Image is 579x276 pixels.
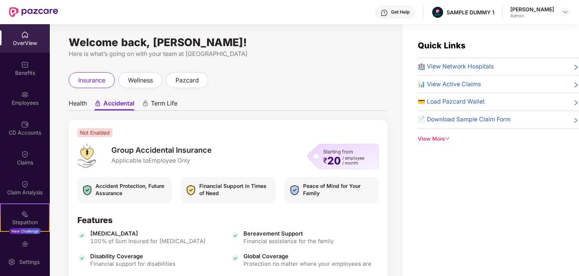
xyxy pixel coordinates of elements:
img: svg+xml;base64,PHN2ZyBpZD0iSG9tZSIgeG1sbnM9Imh0dHA6Ly93d3cudzMub3JnLzIwMDAvc3ZnIiB3aWR0aD0iMjAiIG... [21,31,29,39]
span: right [573,81,579,89]
img: logo [77,144,96,167]
img: icon [77,226,86,245]
div: Get Help [391,9,410,15]
img: icon [288,182,301,198]
img: Pazcare_Alternative_logo-01-01.png [432,7,443,18]
span: right [573,99,579,107]
div: [PERSON_NAME] [510,6,554,13]
span: Global Coverage [243,253,371,260]
div: Features [77,215,379,225]
div: Here is what’s going on with your team at [GEOGRAPHIC_DATA] [69,49,388,59]
div: View More [418,135,579,143]
span: 💳 Load Pazcard Wallet [418,97,485,107]
span: 100% of Sum Insured for [MEDICAL_DATA] [90,237,206,245]
img: icon [77,249,86,268]
span: pazcard [176,76,199,85]
div: Welcome back, [PERSON_NAME]! [69,39,388,45]
span: ₹ [323,158,327,164]
span: 📊 View Active Claims [418,80,481,89]
img: svg+xml;base64,PHN2ZyBpZD0iRW5kb3JzZW1lbnRzIiB4bWxucz0iaHR0cDovL3d3dy53My5vcmcvMjAwMC9zdmciIHdpZH... [21,240,29,248]
div: animation [142,100,149,107]
img: svg+xml;base64,PHN2ZyBpZD0iRHJvcGRvd24tMzJ4MzIiIHhtbG5zPSJodHRwOi8vd3d3LnczLm9yZy8yMDAwL3N2ZyIgd2... [562,9,568,15]
span: Group Accidental Insurance [111,145,212,156]
span: Financial Support in Times of Need [199,183,272,197]
img: icon [231,249,240,268]
div: Settings [17,258,42,266]
span: down [445,136,450,141]
span: 📄 Download Sample Claim Form [418,115,511,124]
span: wellness [128,76,153,85]
span: Term Life [151,99,177,110]
div: Admin [510,13,554,19]
span: Accidental [103,99,134,110]
img: svg+xml;base64,PHN2ZyBpZD0iRW1wbG95ZWVzIiB4bWxucz0iaHR0cDovL3d3dy53My5vcmcvMjAwMC9zdmciIHdpZHRoPS... [21,91,29,98]
span: / employee [342,156,364,161]
span: right [573,116,579,124]
span: insurance [78,76,105,85]
img: New Pazcare Logo [9,7,58,17]
span: 20 [327,156,341,166]
span: Disability Coverage [90,253,176,260]
img: svg+xml;base64,PHN2ZyBpZD0iSGVscC0zMngzMiIgeG1sbnM9Imh0dHA6Ly93d3cudzMub3JnLzIwMDAvc3ZnIiB3aWR0aD... [380,9,388,17]
span: Quick Links [418,40,465,50]
span: Financial support for disabilities [90,260,176,268]
span: / month [342,161,364,166]
img: svg+xml;base64,PHN2ZyBpZD0iU2V0dGluZy0yMHgyMCIgeG1sbnM9Imh0dHA6Ly93d3cudzMub3JnLzIwMDAvc3ZnIiB3aW... [8,258,15,266]
span: Not Enabled [77,128,113,137]
div: animation [94,100,101,107]
img: svg+xml;base64,PHN2ZyBpZD0iQ0RfQWNjb3VudHMiIGRhdGEtbmFtZT0iQ0QgQWNjb3VudHMiIHhtbG5zPSJodHRwOi8vd3... [21,121,29,128]
img: icon [81,182,93,198]
span: right [573,64,579,71]
span: Protection no matter where your employees are [243,260,371,268]
div: SAMPLE DUMMY 1 [447,9,494,16]
span: Peace of Mind for Your Family [303,183,376,197]
div: New Challenge [9,228,41,234]
img: svg+xml;base64,PHN2ZyB4bWxucz0iaHR0cDovL3d3dy53My5vcmcvMjAwMC9zdmciIHdpZHRoPSIyMSIgaGVpZ2h0PSIyMC... [21,210,29,218]
div: Stepathon [1,219,49,226]
img: svg+xml;base64,PHN2ZyBpZD0iQ2xhaW0iIHhtbG5zPSJodHRwOi8vd3d3LnczLm9yZy8yMDAwL3N2ZyIgd2lkdGg9IjIwIi... [21,180,29,188]
span: [MEDICAL_DATA] [90,230,206,237]
span: Financial assistance for the family [243,237,334,245]
img: svg+xml;base64,PHN2ZyBpZD0iQ2xhaW0iIHhtbG5zPSJodHRwOi8vd3d3LnczLm9yZy8yMDAwL3N2ZyIgd2lkdGg9IjIwIi... [21,150,29,158]
span: Health [69,99,87,110]
span: Starting from [323,149,353,155]
span: Accident Protection, Future Assurance [95,183,168,197]
span: Bereavement Support [243,230,334,237]
span: 🏥 View Network Hospitals [418,62,494,71]
img: svg+xml;base64,PHN2ZyBpZD0iQmVuZWZpdHMiIHhtbG5zPSJodHRwOi8vd3d3LnczLm9yZy8yMDAwL3N2ZyIgd2lkdGg9Ij... [21,61,29,68]
span: Applicable to Employee Only [111,157,212,165]
img: icon [185,182,197,198]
